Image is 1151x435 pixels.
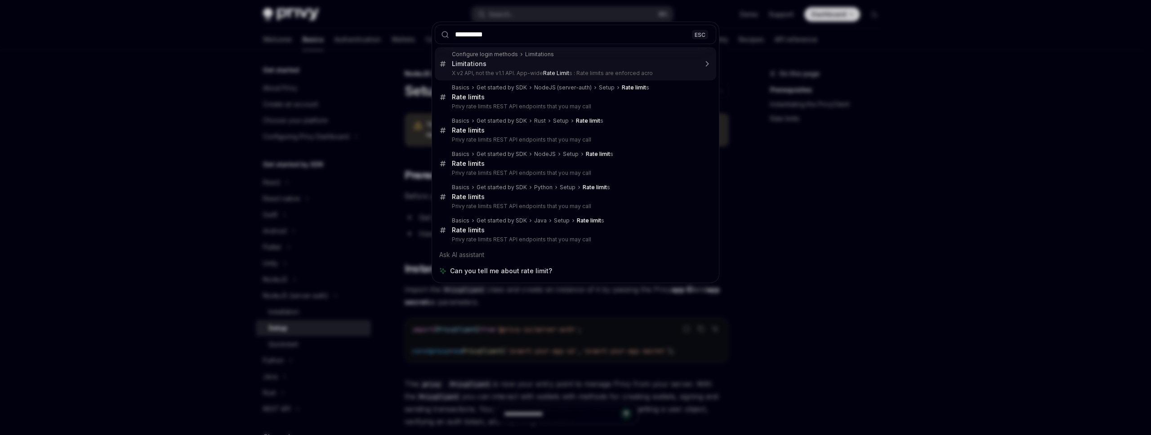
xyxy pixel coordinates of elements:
[452,193,485,201] div: s
[477,184,527,191] div: Get started by SDK
[534,151,556,158] div: NodeJS
[452,93,481,101] b: Rate limit
[452,151,469,158] div: Basics
[534,84,592,91] div: NodeJS (server-auth)
[452,217,469,224] div: Basics
[452,160,481,167] b: Rate limit
[599,84,615,91] div: Setup
[452,184,469,191] div: Basics
[583,184,610,191] div: s
[554,217,570,224] div: Setup
[452,126,481,134] b: Rate limit
[452,226,481,234] b: Rate limit
[586,151,610,157] b: Rate limit
[452,136,697,143] p: Privy rate limits REST API endpoints that you may call
[543,70,569,76] b: Rate Limit
[450,266,552,275] span: Can you tell me about rate limit?
[452,84,469,91] div: Basics
[452,193,481,200] b: Rate limit
[452,126,485,134] div: s
[577,217,601,224] b: Rate limit
[534,217,547,224] div: Java
[452,236,697,243] p: Privy rate limits REST API endpoints that you may call
[452,60,486,68] div: Limitations
[452,70,697,77] p: X v2 API, not the v1.1 API. App-wide s : Rate limits are enforced acro
[477,217,527,224] div: Get started by SDK
[576,117,600,124] b: Rate limit
[477,117,527,124] div: Get started by SDK
[525,51,554,58] div: Limitations
[452,103,697,110] p: Privy rate limits REST API endpoints that you may call
[553,117,569,124] div: Setup
[622,84,646,91] b: Rate limit
[534,117,546,124] div: Rust
[560,184,575,191] div: Setup
[452,203,697,210] p: Privy rate limits REST API endpoints that you may call
[452,226,485,234] div: s
[452,93,485,101] div: s
[452,117,469,124] div: Basics
[477,151,527,158] div: Get started by SDK
[563,151,579,158] div: Setup
[583,184,607,191] b: Rate limit
[692,30,708,39] div: ESC
[622,84,649,91] div: s
[452,51,518,58] div: Configure login methods
[576,117,603,124] div: s
[477,84,527,91] div: Get started by SDK
[435,247,716,263] div: Ask AI assistant
[577,217,604,224] div: s
[586,151,613,158] div: s
[452,169,697,177] p: Privy rate limits REST API endpoints that you may call
[452,160,485,168] div: s
[534,184,553,191] div: Python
